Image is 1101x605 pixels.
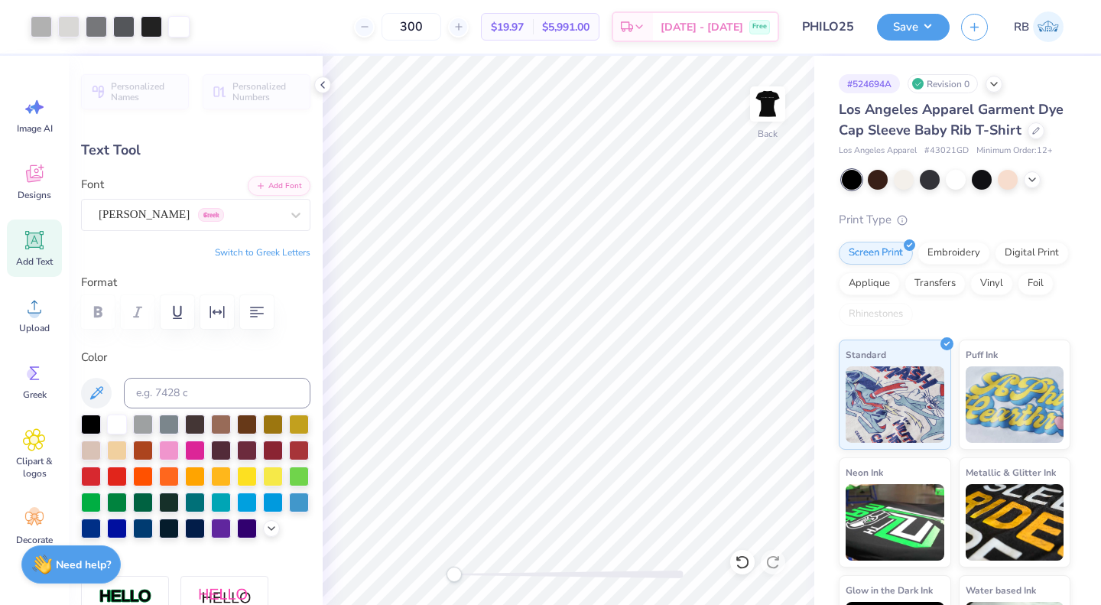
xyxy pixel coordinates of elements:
[1018,272,1054,295] div: Foil
[917,242,990,265] div: Embroidery
[491,19,524,35] span: $19.97
[661,19,743,35] span: [DATE] - [DATE]
[382,13,441,41] input: – –
[752,89,783,119] img: Back
[995,242,1069,265] div: Digital Print
[966,464,1056,480] span: Metallic & Glitter Ink
[18,189,51,201] span: Designs
[839,272,900,295] div: Applique
[19,322,50,334] span: Upload
[976,145,1053,158] span: Minimum Order: 12 +
[81,176,104,194] label: Font
[846,346,886,363] span: Standard
[839,74,900,93] div: # 524694A
[758,127,778,141] div: Back
[966,346,998,363] span: Puff Ink
[447,567,462,582] div: Accessibility label
[248,176,310,196] button: Add Font
[16,255,53,268] span: Add Text
[1033,11,1064,42] img: Rachel Burke
[877,14,950,41] button: Save
[16,534,53,546] span: Decorate
[846,366,944,443] img: Standard
[966,582,1036,598] span: Water based Ink
[966,366,1064,443] img: Puff Ink
[81,74,189,109] button: Personalized Names
[839,100,1064,139] span: Los Angeles Apparel Garment Dye Cap Sleeve Baby Rib T-Shirt
[846,464,883,480] span: Neon Ink
[846,582,933,598] span: Glow in the Dark Ink
[924,145,969,158] span: # 43021GD
[9,455,60,480] span: Clipart & logos
[81,274,310,291] label: Format
[56,558,111,572] strong: Need help?
[203,74,310,109] button: Personalized Numbers
[839,145,917,158] span: Los Angeles Apparel
[970,272,1013,295] div: Vinyl
[23,389,47,401] span: Greek
[1007,11,1070,42] a: RB
[1014,18,1029,36] span: RB
[17,122,53,135] span: Image AI
[839,303,913,326] div: Rhinestones
[791,11,866,42] input: Untitled Design
[846,484,944,561] img: Neon Ink
[232,81,301,102] span: Personalized Numbers
[81,349,310,366] label: Color
[839,211,1070,229] div: Print Type
[905,272,966,295] div: Transfers
[908,74,978,93] div: Revision 0
[111,81,180,102] span: Personalized Names
[966,484,1064,561] img: Metallic & Glitter Ink
[215,246,310,259] button: Switch to Greek Letters
[839,242,913,265] div: Screen Print
[752,21,767,32] span: Free
[542,19,589,35] span: $5,991.00
[124,378,310,408] input: e.g. 7428 c
[81,140,310,161] div: Text Tool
